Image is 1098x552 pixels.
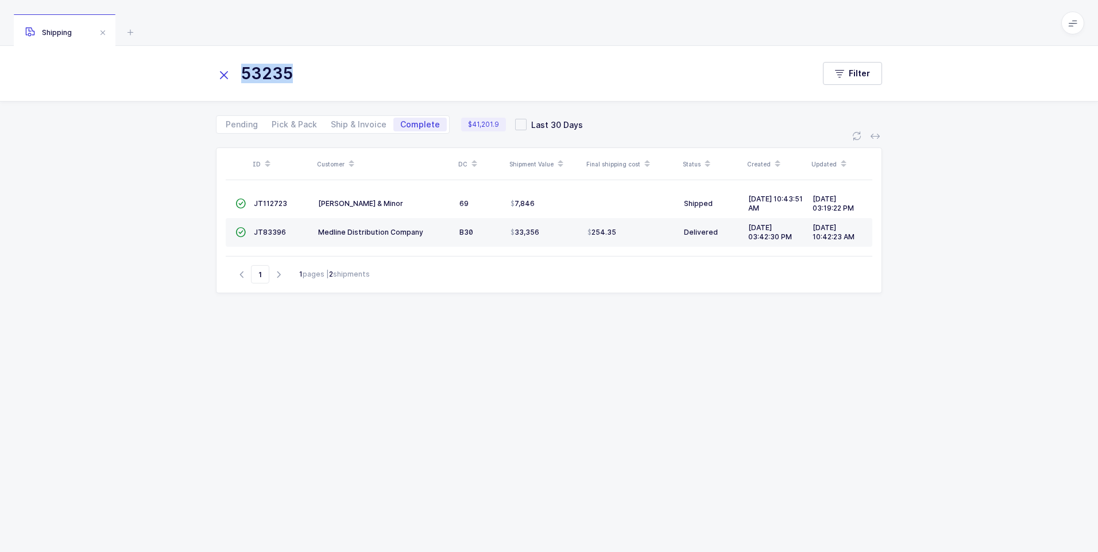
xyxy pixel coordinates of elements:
span: 33,356 [511,228,539,237]
span: 69 [459,199,469,208]
span: 7,846 [511,199,535,208]
span: [DATE] 10:42:23 AM [813,223,855,241]
div: DC [458,154,502,174]
span: Pick & Pack [272,120,317,129]
span:  [235,199,246,208]
span: Pending [226,120,258,129]
span: Filter [849,68,870,79]
div: Status [683,154,740,174]
span: Last 30 Days [527,119,583,130]
div: ID [253,154,310,174]
span: Go to [251,265,269,283]
b: 2 [329,270,333,278]
span: Ship & Invoice [331,120,386,129]
button: Filter [823,62,882,85]
span: Complete [400,120,440,129]
b: 1 [299,270,303,278]
span: 254.35 [587,228,616,237]
span: [PERSON_NAME] & Minor [318,199,403,208]
span: JT83396 [254,228,286,236]
div: Delivered [684,228,739,237]
span: Shipping [25,28,72,37]
span: [DATE] 03:42:30 PM [748,223,792,241]
span:  [235,228,246,236]
span: JT112723 [254,199,287,208]
input: Search for Shipments... [216,60,800,87]
div: Created [747,154,805,174]
span: B30 [459,228,473,236]
div: pages | shipments [299,269,370,279]
div: Shipped [684,199,739,208]
div: Updated [811,154,869,174]
div: Final shipping cost [586,154,676,174]
div: Shipment Value [509,154,579,174]
span: $41,201.9 [461,118,506,131]
span: [DATE] 10:43:51 AM [748,195,803,212]
div: Customer [317,154,451,174]
span: [DATE] 03:19:22 PM [813,195,854,212]
span: Medline Distribution Company [318,228,423,236]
